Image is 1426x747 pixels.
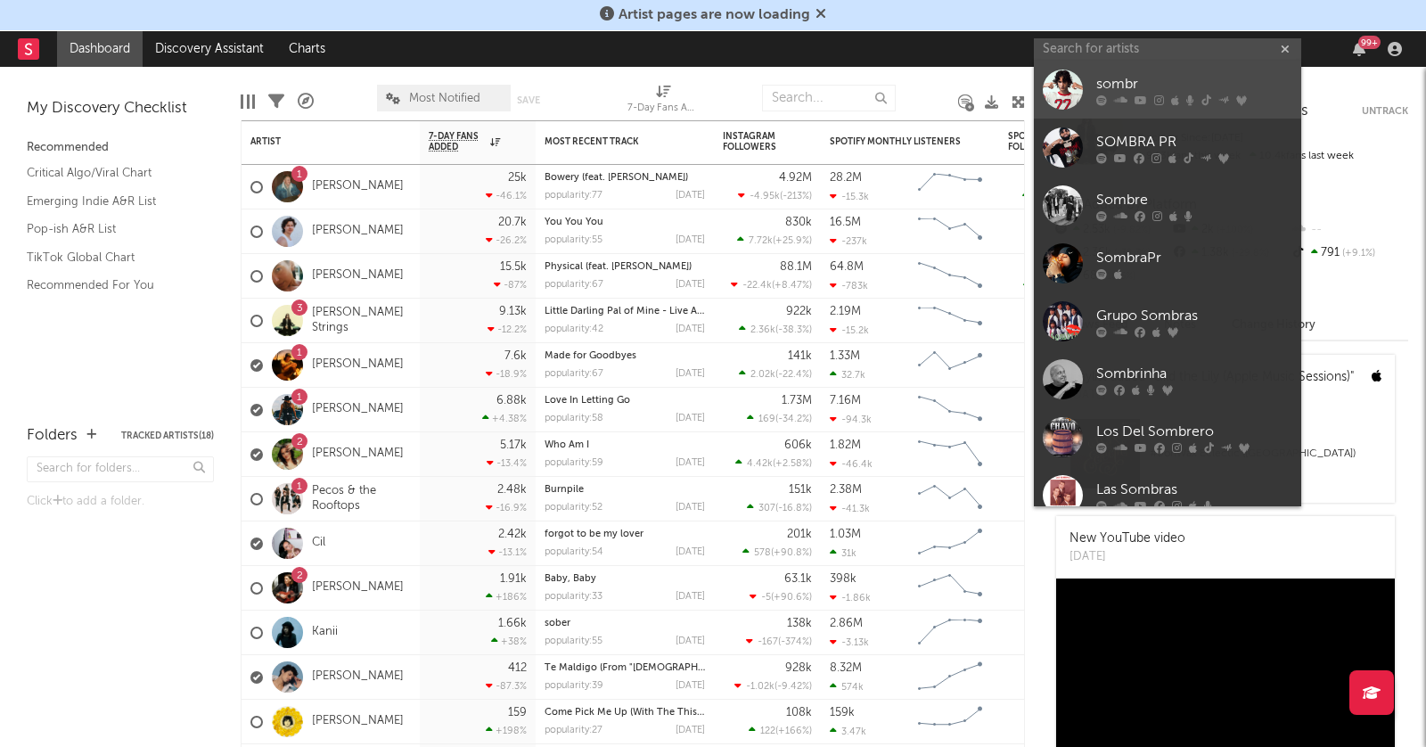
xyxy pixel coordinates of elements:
[545,574,705,584] div: Baby, Baby
[1034,61,1301,119] a: sombr
[738,190,812,201] div: ( )
[1290,242,1408,265] div: 791
[723,131,785,152] div: Instagram Followers
[1096,74,1292,95] div: sombr
[504,350,527,362] div: 7.6k
[910,700,990,744] svg: Chart title
[742,281,772,291] span: -22.4k
[775,459,809,469] span: +2.58 %
[545,663,749,673] a: Te Maldigo (From "[DEMOGRAPHIC_DATA]")
[676,636,705,646] div: [DATE]
[676,191,705,201] div: [DATE]
[1096,132,1292,153] div: SOMBRA PR
[545,485,584,495] a: Burnpile
[830,324,869,336] div: -15.2k
[545,619,705,628] div: sober
[545,262,705,272] div: Physical (feat. Troye Sivan)
[1353,42,1365,56] button: 99+
[734,680,812,692] div: ( )
[498,529,527,540] div: 2.42k
[781,637,809,647] span: -374 %
[1096,480,1292,501] div: Las Sombras
[545,173,705,183] div: Bowery (feat. Kings of Leon)
[778,415,809,424] span: -34.2 %
[746,636,812,647] div: ( )
[1096,190,1292,211] div: Sombre
[545,280,603,290] div: popularity: 67
[250,136,384,147] div: Artist
[487,457,527,469] div: -13.4 %
[778,504,809,513] span: -16.8 %
[409,93,480,104] span: Most Notified
[676,414,705,423] div: [DATE]
[788,350,812,362] div: 141k
[312,536,325,551] a: Cil
[545,708,753,718] a: Come Pick Me Up (With The Thistle Brothers)
[830,395,861,406] div: 7.16M
[1008,131,1070,152] div: Spotify Followers
[545,136,678,147] div: Most Recent Track
[545,324,603,334] div: popularity: 42
[312,224,404,239] a: [PERSON_NAME]
[486,368,527,380] div: -18.9 %
[497,484,527,496] div: 2.48k
[760,726,775,736] span: 122
[910,388,990,432] svg: Chart title
[774,281,809,291] span: +8.47 %
[545,262,692,272] a: Physical (feat. [PERSON_NAME])
[830,726,866,737] div: 3.47k
[619,8,810,22] span: Artist pages are now loading
[545,307,840,316] a: Little Darling Pal of Mine - Live At The American Legion Post 82
[749,725,812,736] div: ( )
[545,529,705,539] div: forgot to be my lover
[676,235,705,245] div: [DATE]
[830,369,865,381] div: 32.7k
[750,192,780,201] span: -4.95k
[830,503,870,514] div: -41.3k
[787,618,812,629] div: 138k
[545,235,602,245] div: popularity: 55
[747,502,812,513] div: ( )
[545,218,603,227] a: You You You
[545,191,602,201] div: popularity: 77
[627,76,699,127] div: 7-Day Fans Added (7-Day Fans Added)
[276,31,338,67] a: Charts
[780,261,812,273] div: 88.1M
[676,280,705,290] div: [DATE]
[312,484,411,514] a: Pecos & the Rooftops
[775,236,809,246] span: +25.9 %
[747,413,812,424] div: ( )
[482,413,527,424] div: +4.38 %
[676,458,705,468] div: [DATE]
[785,217,812,228] div: 830k
[500,261,527,273] div: 15.5k
[774,548,809,558] span: +90.8 %
[545,307,705,316] div: Little Darling Pal of Mine - Live At The American Legion Post 82
[789,484,812,496] div: 151k
[830,235,867,247] div: -237k
[830,136,963,147] div: Spotify Monthly Listeners
[27,456,214,482] input: Search for folders...
[27,425,78,447] div: Folders
[731,279,812,291] div: ( )
[758,504,775,513] span: 307
[786,306,812,317] div: 922k
[762,85,896,111] input: Search...
[545,440,705,450] div: Who Am I
[491,636,527,647] div: +38 %
[910,343,990,388] svg: Chart title
[545,414,603,423] div: popularity: 58
[739,324,812,335] div: ( )
[312,580,404,595] a: [PERSON_NAME]
[742,546,812,558] div: ( )
[1362,103,1408,120] button: Untrack
[27,219,196,239] a: Pop-ish A&R List
[830,306,861,317] div: 2.19M
[57,31,143,67] a: Dashboard
[787,529,812,540] div: 201k
[830,217,861,228] div: 16.5M
[545,351,636,361] a: Made for Goodbyes
[486,591,527,603] div: +186 %
[1340,249,1375,259] span: +9.1 %
[784,573,812,585] div: 63.1k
